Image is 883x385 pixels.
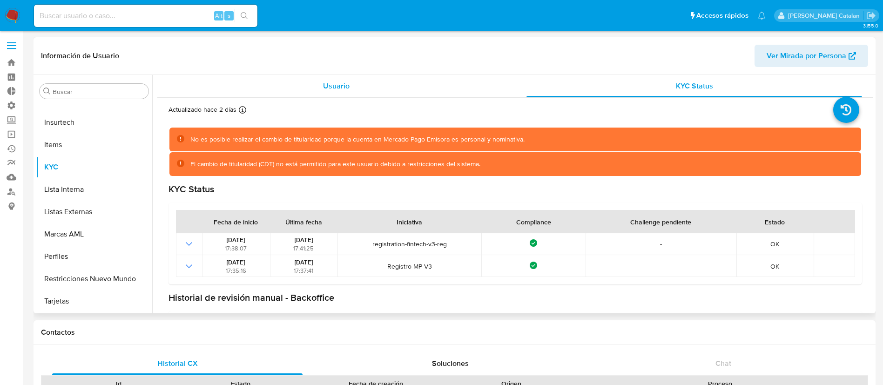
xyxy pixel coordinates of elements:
[41,328,868,337] h1: Contactos
[41,51,119,61] h1: Información de Usuario
[767,45,846,67] span: Ver Mirada por Persona
[323,81,350,91] span: Usuario
[758,12,766,20] a: Notificaciones
[43,88,51,95] button: Buscar
[36,178,152,201] button: Lista Interna
[788,11,863,20] p: rociodaniela.benavidescatalan@mercadolibre.cl
[169,105,236,114] p: Actualizado hace 2 días
[157,358,198,369] span: Historial CX
[228,11,230,20] span: s
[215,11,222,20] span: Alt
[36,223,152,245] button: Marcas AML
[432,358,469,369] span: Soluciones
[755,45,868,67] button: Ver Mirada por Persona
[53,88,145,96] input: Buscar
[36,156,152,178] button: KYC
[36,201,152,223] button: Listas Externas
[676,81,713,91] span: KYC Status
[36,290,152,312] button: Tarjetas
[235,9,254,22] button: search-icon
[715,358,731,369] span: Chat
[36,245,152,268] button: Perfiles
[36,134,152,156] button: Items
[866,11,876,20] a: Salir
[696,11,748,20] span: Accesos rápidos
[36,268,152,290] button: Restricciones Nuevo Mundo
[36,111,152,134] button: Insurtech
[34,10,257,22] input: Buscar usuario o caso...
